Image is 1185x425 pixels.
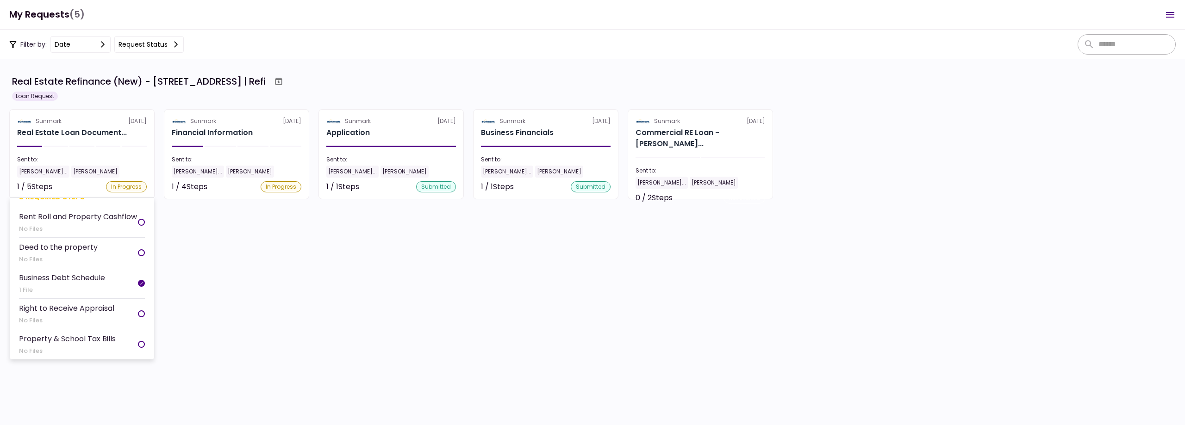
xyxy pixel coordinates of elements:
div: [PERSON_NAME] [690,177,738,189]
div: Sent to: [172,155,301,164]
div: Sent to: [326,155,456,164]
h2: Business Financials [481,127,554,138]
div: [PERSON_NAME] [226,166,274,178]
div: Real Estate Loan Documents (Refinance) [17,127,127,138]
div: Sunmark [190,117,216,125]
div: [PERSON_NAME] [71,166,119,178]
div: [PERSON_NAME]... [326,166,379,178]
div: Sent to: [17,155,147,164]
button: Open menu [1159,4,1181,26]
div: Commercial RE Loan - Borrower Background [636,127,765,149]
div: 1 File [19,285,105,295]
div: Filter by: [9,36,184,53]
h2: Application [326,127,370,138]
img: Partner logo [17,117,32,125]
img: Partner logo [481,117,496,125]
div: 1 / 1 Steps [326,181,359,192]
div: Loan Request [12,92,58,101]
button: date [50,36,111,53]
div: [PERSON_NAME]... [481,166,533,178]
div: Right to Receive Appraisal [19,302,114,314]
div: [PERSON_NAME]... [172,166,224,178]
div: [DATE] [636,117,765,125]
div: Sunmark [345,117,371,125]
div: Sunmark [499,117,525,125]
div: Business Debt Schedule [19,272,105,283]
span: (5) [69,5,85,24]
div: Rent Roll and Property Cashflow [19,211,137,222]
h1: My Requests [9,5,85,24]
button: Archive workflow [270,73,287,90]
img: Partner logo [172,117,187,125]
div: In Progress [261,181,301,192]
div: [PERSON_NAME] [535,166,583,178]
div: [DATE] [17,117,147,125]
div: Sunmark [654,117,680,125]
img: Partner logo [326,117,341,125]
div: [DATE] [481,117,611,125]
div: No Files [19,316,114,325]
div: 0 / 2 Steps [636,192,673,203]
div: 1 / 4 Steps [172,181,207,192]
div: Sunmark [36,117,62,125]
div: Real Estate Refinance (New) - [STREET_ADDRESS] | Refi [12,74,266,88]
div: [PERSON_NAME]... [636,177,688,189]
div: Deed to the property [19,241,98,253]
div: date [55,39,70,49]
div: [PERSON_NAME]... [17,166,69,178]
div: Not started [723,192,765,203]
div: No Files [19,346,116,356]
div: No Files [19,224,137,234]
div: [DATE] [326,117,456,125]
img: Partner logo [636,117,650,125]
div: Sent to: [636,166,765,175]
div: Sent to: [481,155,611,164]
h2: Financial Information [172,127,253,138]
div: 1 / 5 Steps [17,181,52,192]
div: Property & School Tax Bills [19,333,116,345]
div: 1 / 1 Steps [481,181,514,192]
div: No Files [19,255,98,264]
div: [DATE] [172,117,301,125]
div: submitted [416,181,456,192]
div: In Progress [106,181,147,192]
div: [PERSON_NAME] [380,166,429,178]
button: Request status [114,36,184,53]
div: submitted [571,181,611,192]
